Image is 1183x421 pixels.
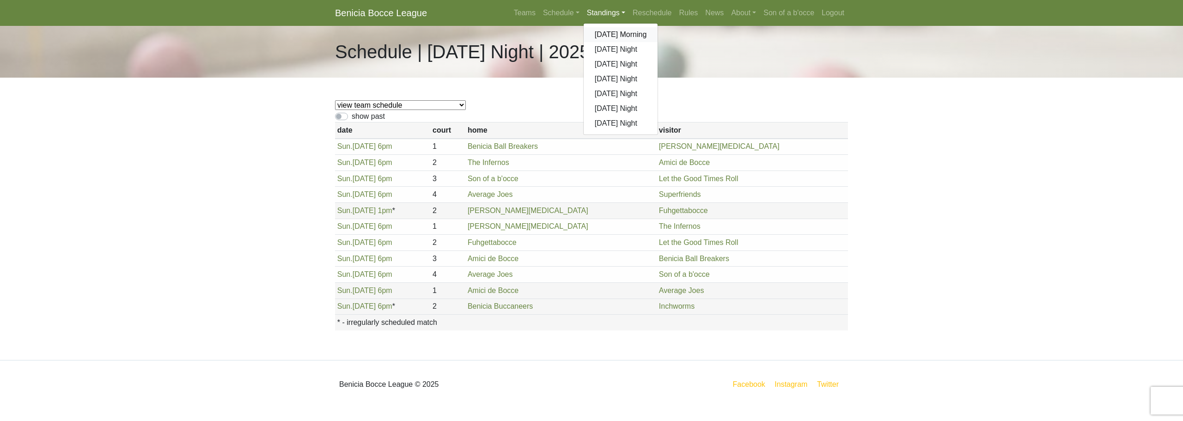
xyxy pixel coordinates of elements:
a: Amici de Bocce [659,159,710,166]
span: Sun. [337,287,353,294]
a: [PERSON_NAME][MEDICAL_DATA] [659,142,780,150]
td: 4 [430,267,465,283]
a: Standings [583,4,629,22]
a: Average Joes [468,190,513,198]
a: [DATE] Night [584,42,658,57]
a: Son of a b'occe [659,270,710,278]
a: [DATE] Night [584,116,658,131]
td: 1 [430,219,465,235]
a: Teams [510,4,539,22]
td: 3 [430,171,465,187]
a: Let the Good Times Roll [659,238,738,246]
a: Sun.[DATE] 6pm [337,175,392,183]
a: Average Joes [468,270,513,278]
td: 4 [430,187,465,203]
a: [DATE] Morning [584,27,658,42]
th: * - irregularly scheduled match [335,315,848,330]
a: Let the Good Times Roll [659,175,738,183]
a: Sun.[DATE] 6pm [337,302,392,310]
span: Sun. [337,270,353,278]
label: show past [352,111,385,122]
a: [DATE] Night [584,101,658,116]
td: 1 [430,139,465,155]
a: Sun.[DATE] 6pm [337,222,392,230]
a: Benicia Ball Breakers [468,142,538,150]
div: Benicia Bocce League © 2025 [328,368,591,401]
span: Sun. [337,238,353,246]
a: Average Joes [659,287,704,294]
a: [PERSON_NAME][MEDICAL_DATA] [468,222,588,230]
td: 2 [430,299,465,315]
a: Sun.[DATE] 1pm [337,207,392,214]
a: Twitter [815,378,846,390]
a: News [701,4,727,22]
a: [PERSON_NAME][MEDICAL_DATA] [468,207,588,214]
span: Sun. [337,222,353,230]
div: Standings [583,23,659,135]
a: Sun.[DATE] 6pm [337,159,392,166]
th: date [335,122,430,139]
a: [DATE] Night [584,86,658,101]
a: Benicia Bocce League [335,4,427,22]
td: 2 [430,155,465,171]
a: Benicia Buccaneers [468,302,533,310]
span: Sun. [337,207,353,214]
span: Sun. [337,302,353,310]
a: [DATE] Night [584,57,658,72]
a: Amici de Bocce [468,255,518,262]
td: 1 [430,282,465,299]
a: Amici de Bocce [468,287,518,294]
a: Inchworms [659,302,695,310]
a: The Infernos [468,159,509,166]
td: 2 [430,235,465,251]
a: Sun.[DATE] 6pm [337,270,392,278]
a: Facebook [731,378,767,390]
td: 2 [430,202,465,219]
a: Sun.[DATE] 6pm [337,238,392,246]
a: Sun.[DATE] 6pm [337,287,392,294]
a: Fuhgettabocce [468,238,517,246]
a: Benicia Ball Breakers [659,255,729,262]
a: Superfriends [659,190,701,198]
span: Sun. [337,255,353,262]
a: Schedule [539,4,583,22]
a: About [727,4,760,22]
a: Instagram [773,378,809,390]
span: Sun. [337,159,353,166]
a: The Infernos [659,222,701,230]
a: Sun.[DATE] 6pm [337,142,392,150]
th: visitor [657,122,848,139]
a: Sun.[DATE] 6pm [337,190,392,198]
a: Logout [818,4,848,22]
td: 3 [430,250,465,267]
span: Sun. [337,175,353,183]
a: Rules [675,4,701,22]
span: Sun. [337,142,353,150]
th: court [430,122,465,139]
span: Sun. [337,190,353,198]
th: home [465,122,657,139]
h1: Schedule | [DATE] Night | 2025 [335,41,590,63]
a: Sun.[DATE] 6pm [337,255,392,262]
a: Reschedule [629,4,676,22]
a: Son of a b'occe [760,4,818,22]
a: Son of a b'occe [468,175,518,183]
a: [DATE] Night [584,72,658,86]
a: Fuhgettabocce [659,207,708,214]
